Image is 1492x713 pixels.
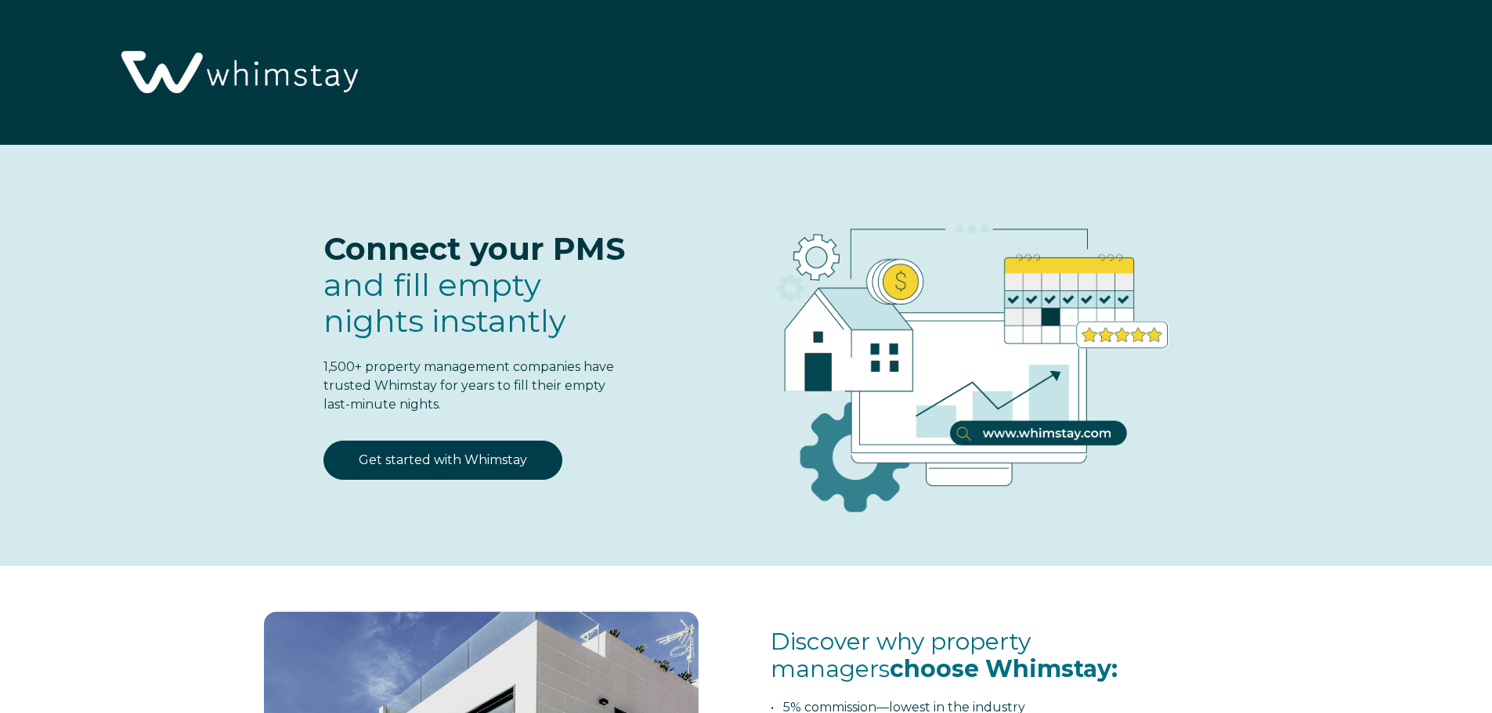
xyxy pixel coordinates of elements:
img: RBO Ilustrations-03 [688,176,1239,538]
img: Whimstay Logo-02 1 [110,8,366,139]
span: and [323,265,566,340]
span: Discover why property managers [771,627,1118,683]
span: choose Whimstay: [890,654,1118,683]
span: Connect your PMS [323,229,625,268]
span: fill empty nights instantly [323,265,566,340]
span: 1,500+ property management companies have trusted Whimstay for years to fill their empty last-min... [323,359,614,412]
a: Get started with Whimstay [323,441,562,480]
